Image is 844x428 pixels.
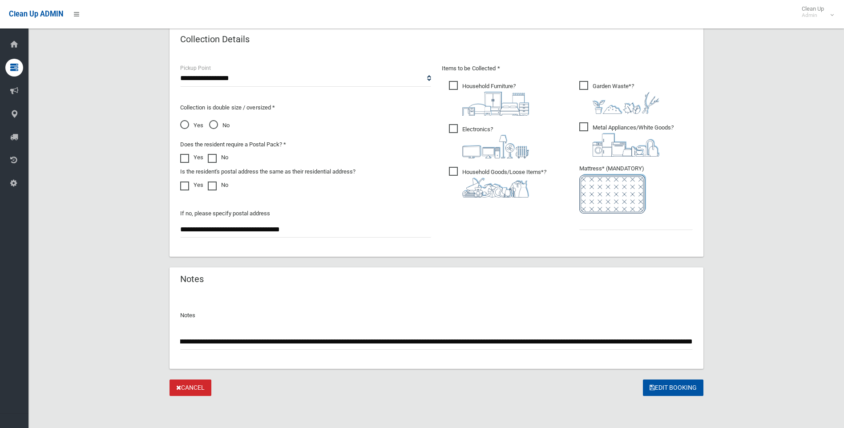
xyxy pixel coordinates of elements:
span: Yes [180,120,203,131]
label: Yes [180,152,203,163]
img: 4fd8a5c772b2c999c83690221e5242e0.png [593,92,659,114]
img: 394712a680b73dbc3d2a6a3a7ffe5a07.png [462,135,529,158]
p: Notes [180,310,693,321]
label: If no, please specify postal address [180,208,270,219]
i: ? [593,83,659,114]
span: Clean Up ADMIN [9,10,63,18]
label: No [208,152,228,163]
img: 36c1b0289cb1767239cdd3de9e694f19.png [593,133,659,157]
button: Edit Booking [643,380,703,396]
header: Collection Details [170,31,260,48]
span: Garden Waste* [579,81,659,114]
label: No [208,180,228,190]
a: Cancel [170,380,211,396]
span: Household Furniture [449,81,529,116]
i: ? [462,83,529,116]
span: Mattress* (MANDATORY) [579,165,693,214]
p: Collection is double size / oversized * [180,102,431,113]
img: b13cc3517677393f34c0a387616ef184.png [462,178,529,198]
header: Notes [170,271,214,288]
label: Does the resident require a Postal Pack? * [180,139,286,150]
i: ? [462,169,546,198]
i: ? [462,126,529,158]
img: aa9efdbe659d29b613fca23ba79d85cb.png [462,92,529,116]
p: Items to be Collected * [442,63,693,74]
span: No [209,120,230,131]
small: Admin [802,12,824,19]
label: Is the resident's postal address the same as their residential address? [180,166,355,177]
i: ? [593,124,674,157]
span: Metal Appliances/White Goods [579,122,674,157]
label: Yes [180,180,203,190]
span: Electronics [449,124,529,158]
img: e7408bece873d2c1783593a074e5cb2f.png [579,174,646,214]
span: Clean Up [797,5,833,19]
span: Household Goods/Loose Items* [449,167,546,198]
